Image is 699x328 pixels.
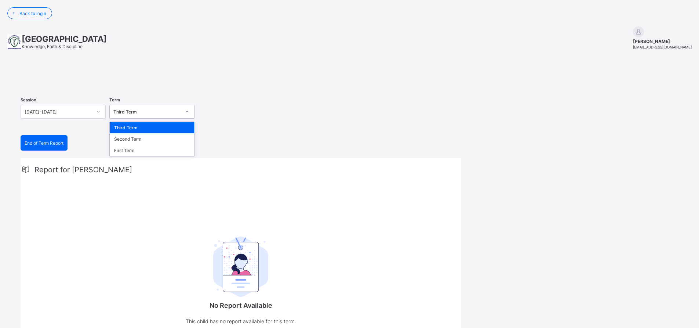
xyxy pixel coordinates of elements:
div: First Term [110,145,194,156]
img: student.207b5acb3037b72b59086e8b1a17b1d0.svg [213,237,268,297]
span: Term [109,97,120,102]
div: [DATE]-[DATE] [25,109,92,115]
span: Knowledge, Faith & Discipline [22,44,83,49]
span: [PERSON_NAME] [633,39,692,44]
p: No Report Available [167,302,314,309]
div: Third Term [110,122,194,133]
span: [EMAIL_ADDRESS][DOMAIN_NAME] [633,45,692,49]
span: Report for [PERSON_NAME] [34,165,132,174]
div: Third Term [113,109,181,115]
div: Second Term [110,133,194,145]
p: This child has no report available for this term. [167,317,314,326]
span: Back to login [19,11,46,16]
span: [GEOGRAPHIC_DATA] [22,34,107,44]
span: Session [21,97,36,102]
img: School logo [7,35,22,49]
span: End of Term Report [25,140,63,146]
img: default.svg [633,26,644,37]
